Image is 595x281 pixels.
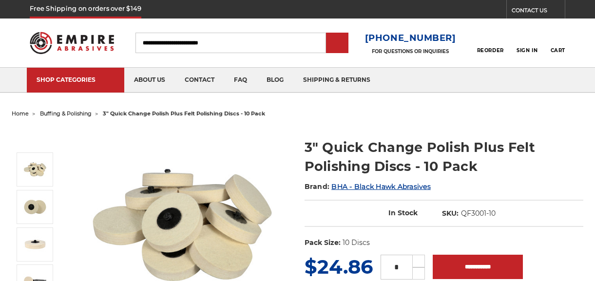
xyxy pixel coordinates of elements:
[30,26,114,59] img: Empire Abrasives
[305,238,341,248] dt: Pack Size:
[442,208,459,219] dt: SKU:
[124,68,175,93] a: about us
[551,32,565,54] a: Cart
[293,68,380,93] a: shipping & returns
[175,68,224,93] a: contact
[517,47,537,54] span: Sign In
[343,238,370,248] dd: 10 Discs
[23,232,47,257] img: 3" roloc discs for buffing and polishing
[365,31,456,45] a: [PHONE_NUMBER]
[477,47,504,54] span: Reorder
[365,48,456,55] p: FOR QUESTIONS OR INQUIRIES
[23,195,47,219] img: 3 inch quick change buffing discs
[23,157,47,182] img: 3 inch polishing felt roloc discs
[40,110,92,117] a: buffing & polishing
[224,68,257,93] a: faq
[512,5,565,19] a: CONTACT US
[331,182,431,191] a: BHA - Black Hawk Abrasives
[257,68,293,93] a: blog
[461,208,496,219] dd: QF3001-10
[305,255,373,279] span: $24.86
[551,47,565,54] span: Cart
[477,32,504,53] a: Reorder
[103,110,265,117] span: 3" quick change polish plus felt polishing discs - 10 pack
[305,182,330,191] span: Brand:
[327,34,347,53] input: Submit
[12,110,29,117] a: home
[388,208,418,217] span: In Stock
[37,76,115,83] div: SHOP CATEGORIES
[305,138,583,176] h1: 3" Quick Change Polish Plus Felt Polishing Discs - 10 Pack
